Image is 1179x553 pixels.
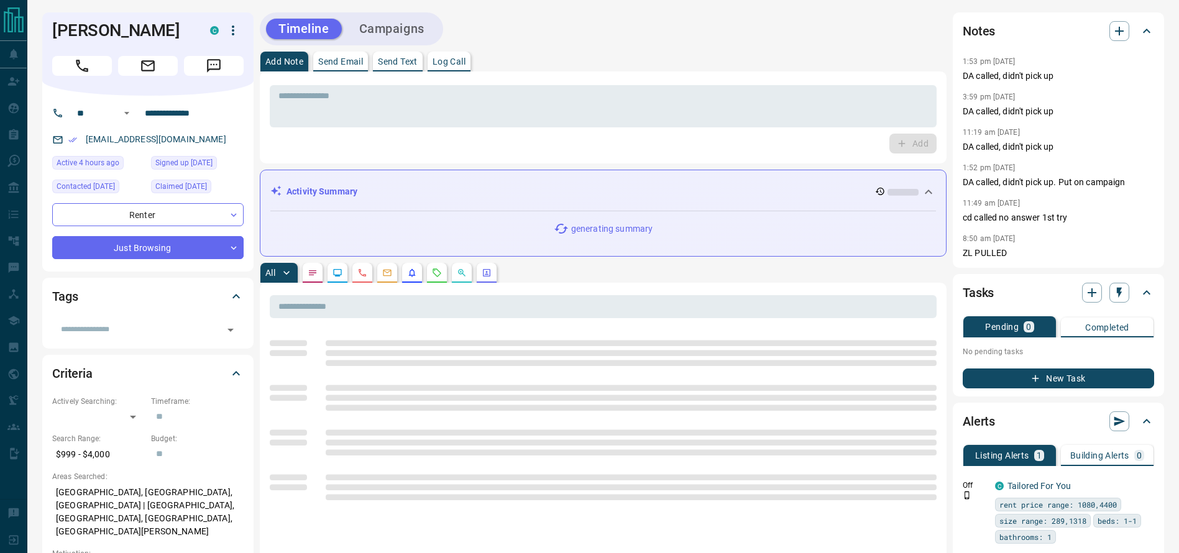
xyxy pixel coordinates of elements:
p: Areas Searched: [52,471,244,482]
span: Message [184,56,244,76]
p: DA called, didn't pick up [963,140,1154,153]
svg: Emails [382,268,392,278]
p: 11:19 am [DATE] [963,128,1020,137]
p: Actively Searching: [52,396,145,407]
a: Tailored For You [1007,481,1071,491]
span: bathrooms: 1 [999,531,1052,543]
p: 0 [1026,322,1031,331]
button: Open [222,321,239,339]
p: Pending [985,322,1019,331]
h2: Notes [963,21,995,41]
p: Send Text [378,57,418,66]
p: 11:49 am [DATE] [963,199,1020,208]
svg: Notes [308,268,318,278]
p: Listing Alerts [975,451,1029,460]
span: Signed up [DATE] [155,157,213,169]
p: 3:59 pm [DATE] [963,93,1016,101]
p: DA called, didn't pick up [963,105,1154,118]
div: Activity Summary [270,180,936,203]
p: Log Call [433,57,466,66]
svg: Requests [432,268,442,278]
h2: Alerts [963,411,995,431]
button: Open [119,106,134,121]
span: size range: 289,1318 [999,514,1086,527]
svg: Email Verified [68,135,77,144]
p: Activity Summary [287,185,357,198]
p: 1 [1037,451,1042,460]
div: Alerts [963,406,1154,436]
p: 1:52 pm [DATE] [963,163,1016,172]
span: Active 4 hours ago [57,157,119,169]
div: Just Browsing [52,236,244,259]
a: [EMAIL_ADDRESS][DOMAIN_NAME] [86,134,226,144]
span: beds: 1-1 [1098,514,1137,527]
h2: Criteria [52,363,93,383]
div: Renter [52,203,244,226]
button: Timeline [266,19,342,39]
svg: Lead Browsing Activity [333,268,342,278]
p: DA called, didn't pick up. Put on campaign [963,176,1154,189]
p: Completed [1085,323,1129,332]
span: Claimed [DATE] [155,180,207,193]
p: 0 [1137,451,1142,460]
div: Notes [963,16,1154,46]
p: All [265,268,275,277]
p: Off [963,480,988,491]
button: New Task [963,368,1154,388]
h2: Tags [52,286,78,306]
p: generating summary [571,222,653,235]
svg: Agent Actions [482,268,492,278]
p: $999 - $4,000 [52,444,145,465]
p: Timeframe: [151,396,244,407]
p: 1:53 pm [DATE] [963,57,1016,66]
span: Email [118,56,178,76]
p: DA called, didn't pick up [963,70,1154,83]
div: condos.ca [995,482,1004,490]
h1: [PERSON_NAME] [52,21,191,40]
div: Sun May 25 2025 [151,180,244,197]
p: No pending tasks [963,342,1154,361]
svg: Calls [357,268,367,278]
svg: Opportunities [457,268,467,278]
span: rent price range: 1080,4400 [999,498,1117,511]
button: Campaigns [347,19,437,39]
p: Budget: [151,433,244,444]
p: cd called no answer 1st try [963,211,1154,224]
p: Search Range: [52,433,145,444]
h2: Tasks [963,283,994,303]
p: [GEOGRAPHIC_DATA], [GEOGRAPHIC_DATA], [GEOGRAPHIC_DATA] | [GEOGRAPHIC_DATA], [GEOGRAPHIC_DATA], [... [52,482,244,542]
p: Send Email [318,57,363,66]
p: Add Note [265,57,303,66]
div: Tasks [963,278,1154,308]
span: Call [52,56,112,76]
div: condos.ca [210,26,219,35]
div: Wed Sep 03 2025 [52,180,145,197]
div: Criteria [52,359,244,388]
div: Sun May 25 2025 [151,156,244,173]
div: Tags [52,281,244,311]
p: Building Alerts [1070,451,1129,460]
svg: Push Notification Only [963,491,971,500]
svg: Listing Alerts [407,268,417,278]
span: Contacted [DATE] [57,180,115,193]
p: 8:50 am [DATE] [963,234,1016,243]
p: ZL PULLED [963,247,1154,260]
div: Wed Oct 15 2025 [52,156,145,173]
